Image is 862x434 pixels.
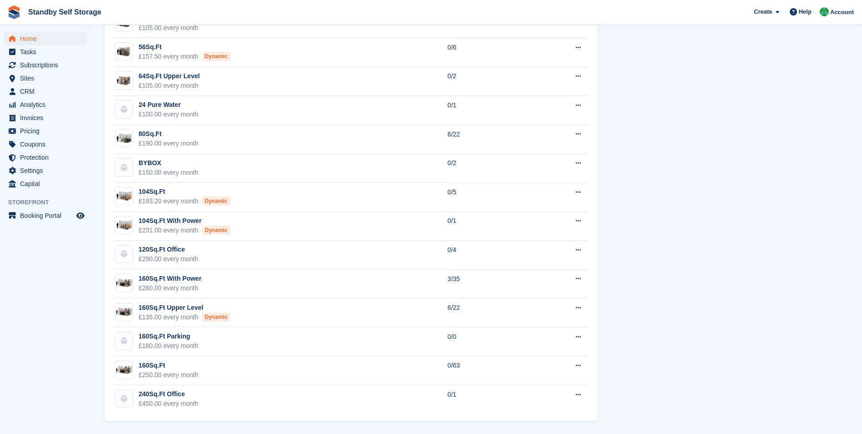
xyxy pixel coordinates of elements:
td: 6/22 [448,125,534,154]
div: £150.00 every month [139,168,199,177]
td: 0/2 [448,67,534,96]
a: menu [5,45,86,58]
a: menu [5,138,86,151]
div: Dynamic [202,52,230,61]
td: 0/6 [448,38,534,67]
div: BYBOX [139,158,199,168]
img: blank-unit-type-icon-ffbac7b88ba66c5e286b0e438baccc4b9c83835d4c34f86887a83fc20ec27e7b.svg [115,101,133,118]
div: £180.00 every month [139,341,199,351]
td: 0/4 [448,241,534,270]
img: blank-unit-type-icon-ffbac7b88ba66c5e286b0e438baccc4b9c83835d4c34f86887a83fc20ec27e7b.svg [115,332,133,349]
div: £231.00 every month [139,226,230,235]
td: 0/1 [448,385,534,414]
div: £105.00 every month [139,81,200,91]
div: 160Sq.Ft Parking [139,332,199,341]
div: Dynamic [202,226,230,235]
span: Home [20,32,75,45]
a: menu [5,151,86,164]
div: 24 Pure Water [139,100,199,110]
div: Dynamic [202,313,230,322]
img: 150-sqft-unit.jpg [115,277,133,290]
td: 0/0 [448,327,534,356]
a: menu [5,72,86,85]
div: £280.00 every month [139,283,201,293]
img: 100-sqft-unit.jpg [115,219,133,232]
a: menu [5,85,86,98]
td: 0/63 [448,356,534,385]
div: £100.00 every month [139,110,199,119]
div: £290.00 every month [139,254,199,264]
img: 64-sqft-unit.jpg [115,74,133,87]
td: 0/1 [448,212,534,241]
a: menu [5,98,86,111]
a: Standby Self Storage [25,5,105,20]
span: Subscriptions [20,59,75,71]
a: menu [5,111,86,124]
div: £190.00 every month [139,139,199,148]
span: Create [754,7,772,16]
td: 0/2 [448,154,534,183]
img: blank-unit-type-icon-ffbac7b88ba66c5e286b0e438baccc4b9c83835d4c34f86887a83fc20ec27e7b.svg [115,390,133,407]
div: 56Sq.Ft [139,42,230,52]
span: Storefront [8,198,90,207]
div: 160Sq.Ft With Power [139,274,201,283]
td: 3/35 [448,269,534,298]
span: Account [830,8,854,17]
div: 120Sq.Ft Office [139,245,199,254]
div: 160Sq.Ft [139,361,199,370]
div: £450.00 every month [139,399,199,409]
a: menu [5,125,86,137]
a: Preview store [75,210,86,221]
div: 240Sq.Ft Office [139,389,199,399]
span: Analytics [20,98,75,111]
img: Steve Hambridge [820,7,829,16]
div: Dynamic [202,197,230,206]
div: £193.20 every month [139,197,230,206]
span: Invoices [20,111,75,124]
span: Coupons [20,138,75,151]
div: 104Sq.Ft With Power [139,216,230,226]
img: stora-icon-8386f47178a22dfd0bd8f6a31ec36ba5ce8667c1dd55bd0f319d3a0aa187defe.svg [7,5,21,19]
td: 0/5 [448,182,534,212]
div: £250.00 every month [139,370,199,380]
img: blank-unit-type-icon-ffbac7b88ba66c5e286b0e438baccc4b9c83835d4c34f86887a83fc20ec27e7b.svg [115,245,133,262]
img: 100-sqft-unit.jpg [115,190,133,203]
span: Protection [20,151,75,164]
div: £135.00 every month [139,313,230,322]
td: 6/22 [448,298,534,328]
img: 150-sqft-unit.jpg [115,305,133,318]
a: menu [5,177,86,190]
span: Settings [20,164,75,177]
a: menu [5,164,86,177]
img: 75-sqft-unit.jpg [115,132,133,145]
span: Help [799,7,812,16]
div: 160Sq.Ft Upper Level [139,303,230,313]
span: Capital [20,177,75,190]
div: 80Sq.Ft [139,129,199,139]
span: Pricing [20,125,75,137]
div: £105.00 every month [139,23,200,33]
span: Tasks [20,45,75,58]
a: menu [5,59,86,71]
div: £157.50 every month [139,52,230,61]
img: 150-sqft-unit.jpg [115,363,133,377]
a: menu [5,209,86,222]
td: 0/1 [448,96,534,125]
div: 64Sq.Ft Upper Level [139,71,200,81]
span: Sites [20,72,75,85]
img: blank-unit-type-icon-ffbac7b88ba66c5e286b0e438baccc4b9c83835d4c34f86887a83fc20ec27e7b.svg [115,159,133,176]
span: CRM [20,85,75,98]
span: Booking Portal [20,209,75,222]
a: menu [5,32,86,45]
div: 104Sq.Ft [139,187,230,197]
img: 60-sqft-unit.jpg [115,45,133,58]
